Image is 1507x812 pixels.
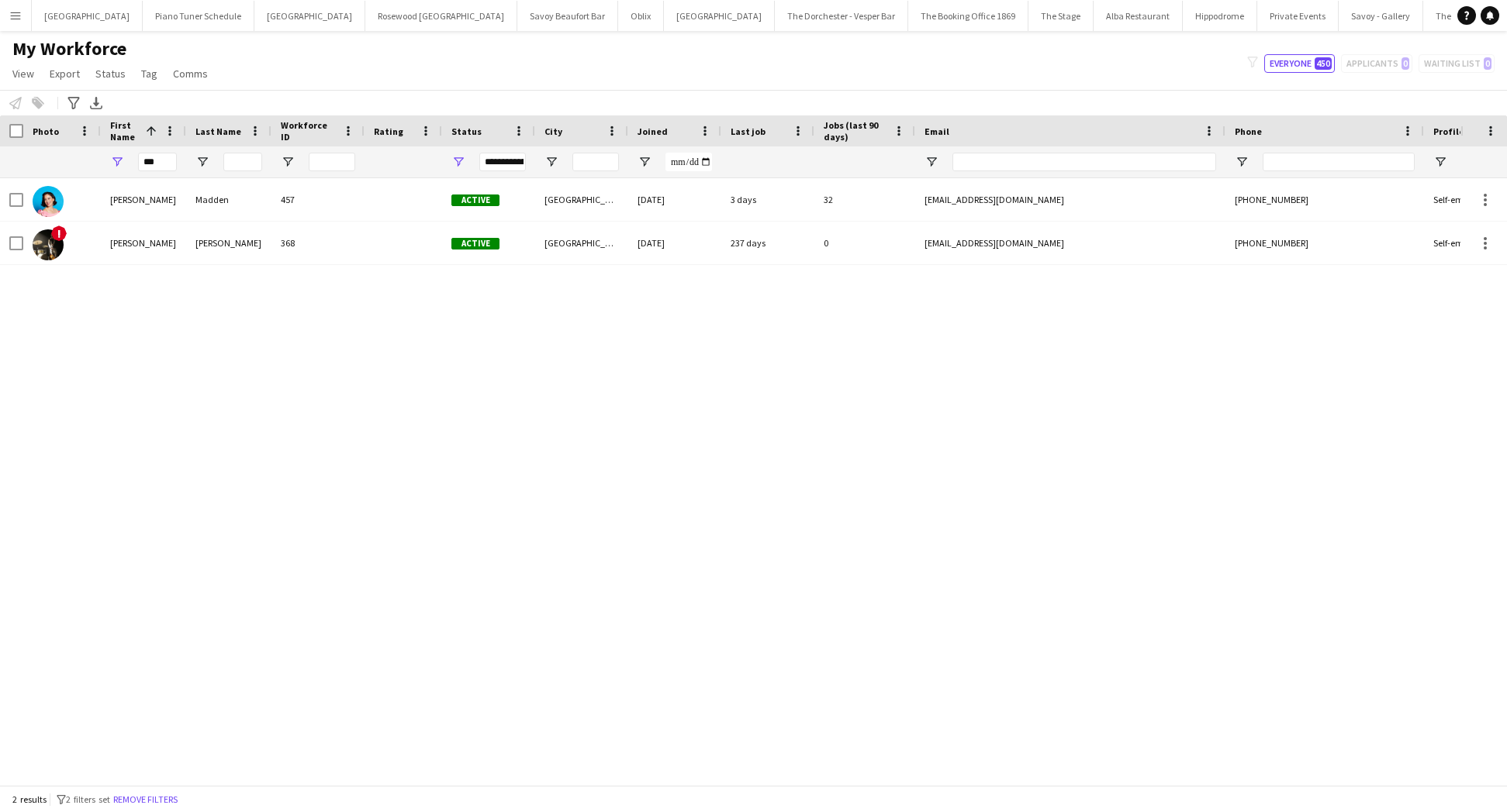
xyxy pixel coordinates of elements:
[628,178,721,221] div: [DATE]
[186,178,271,221] div: Madden
[618,1,664,31] button: Oblix
[101,222,186,264] div: [PERSON_NAME]
[638,155,652,169] button: Open Filter Menu
[824,119,887,143] span: Jobs (last 90 days)
[271,178,365,221] div: 457
[1094,1,1183,31] button: Alba Restaurant
[143,1,254,31] button: Piano Tuner Schedule
[1235,126,1262,137] span: Phone
[451,238,499,249] span: Active
[309,153,355,171] input: Workforce ID Filter Input
[223,153,262,171] input: Last Name Filter Input
[1315,57,1332,70] span: 450
[281,155,295,169] button: Open Filter Menu
[110,119,140,143] span: First Name
[775,1,908,31] button: The Dorchester - Vesper Bar
[12,67,34,81] span: View
[814,222,915,264] div: 0
[721,222,814,264] div: 237 days
[33,229,64,260] img: Francisco Garcia de Paredes
[638,126,668,137] span: Joined
[167,64,214,84] a: Comms
[1028,1,1094,31] button: The Stage
[1225,178,1424,221] div: [PHONE_NUMBER]
[32,1,143,31] button: [GEOGRAPHIC_DATA]
[43,64,86,84] a: Export
[64,94,83,112] app-action-btn: Advanced filters
[110,155,124,169] button: Open Filter Menu
[925,155,938,169] button: Open Filter Menu
[135,64,164,84] a: Tag
[451,126,482,137] span: Status
[1263,153,1415,171] input: Phone Filter Input
[271,222,365,264] div: 368
[51,225,67,241] span: !
[254,1,365,31] button: [GEOGRAPHIC_DATA]
[89,64,132,84] a: Status
[110,791,181,808] button: Remove filters
[33,186,64,217] img: Frances Madden
[1235,155,1249,169] button: Open Filter Menu
[572,153,619,171] input: City Filter Input
[195,126,241,137] span: Last Name
[138,153,177,171] input: First Name Filter Input
[173,67,208,81] span: Comms
[535,222,628,264] div: [GEOGRAPHIC_DATA]
[101,178,186,221] div: [PERSON_NAME]
[33,126,59,137] span: Photo
[50,67,80,81] span: Export
[95,67,126,81] span: Status
[451,194,499,206] span: Active
[451,155,465,169] button: Open Filter Menu
[1339,1,1423,31] button: Savoy - Gallery
[664,1,775,31] button: [GEOGRAPHIC_DATA]
[1225,222,1424,264] div: [PHONE_NUMBER]
[628,222,721,264] div: [DATE]
[1433,155,1447,169] button: Open Filter Menu
[535,178,628,221] div: [GEOGRAPHIC_DATA]
[12,37,126,60] span: My Workforce
[87,94,105,112] app-action-btn: Export XLSX
[1257,1,1339,31] button: Private Events
[517,1,618,31] button: Savoy Beaufort Bar
[281,119,337,143] span: Workforce ID
[365,1,517,31] button: Rosewood [GEOGRAPHIC_DATA]
[1264,54,1335,73] button: Everyone450
[195,155,209,169] button: Open Filter Menu
[186,222,271,264] div: [PERSON_NAME]
[141,67,157,81] span: Tag
[908,1,1028,31] button: The Booking Office 1869
[665,153,712,171] input: Joined Filter Input
[374,126,403,137] span: Rating
[1433,126,1464,137] span: Profile
[731,126,766,137] span: Last job
[915,178,1225,221] div: [EMAIL_ADDRESS][DOMAIN_NAME]
[952,153,1216,171] input: Email Filter Input
[66,793,110,805] span: 2 filters set
[814,178,915,221] div: 32
[1183,1,1257,31] button: Hippodrome
[6,64,40,84] a: View
[925,126,949,137] span: Email
[544,126,562,137] span: City
[721,178,814,221] div: 3 days
[544,155,558,169] button: Open Filter Menu
[915,222,1225,264] div: [EMAIL_ADDRESS][DOMAIN_NAME]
